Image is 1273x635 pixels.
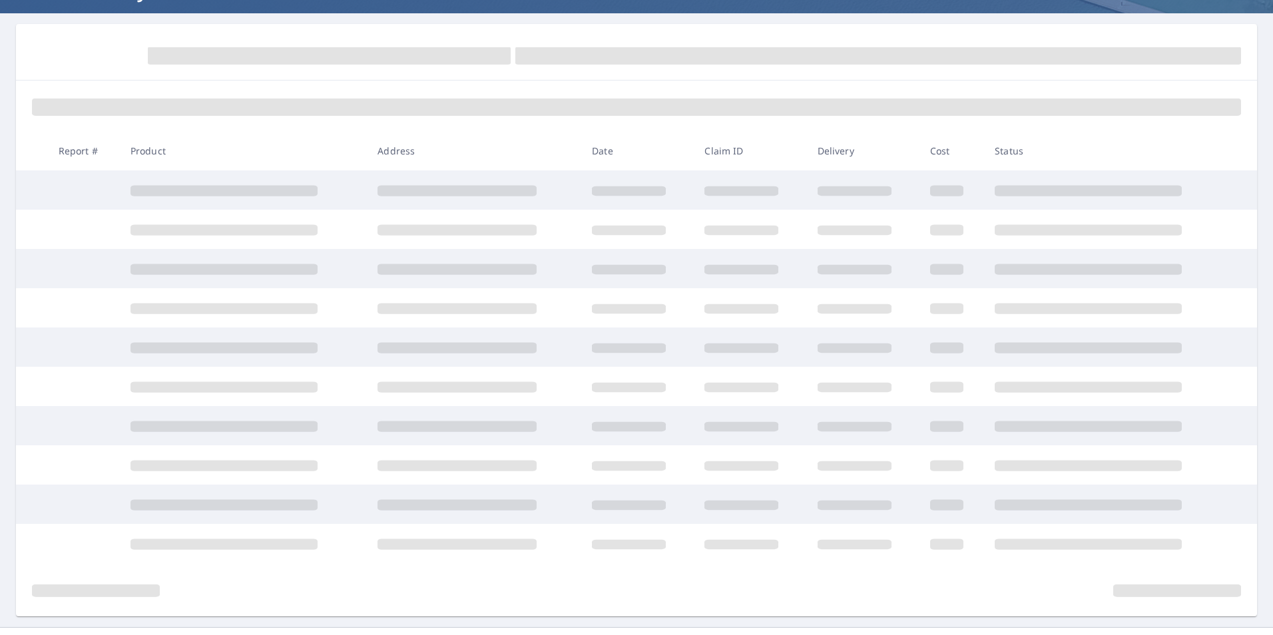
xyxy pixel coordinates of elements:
th: Delivery [807,131,919,170]
th: Date [581,131,694,170]
th: Claim ID [694,131,806,170]
th: Cost [919,131,984,170]
th: Address [367,131,581,170]
th: Report # [48,131,120,170]
th: Status [984,131,1232,170]
th: Product [120,131,368,170]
